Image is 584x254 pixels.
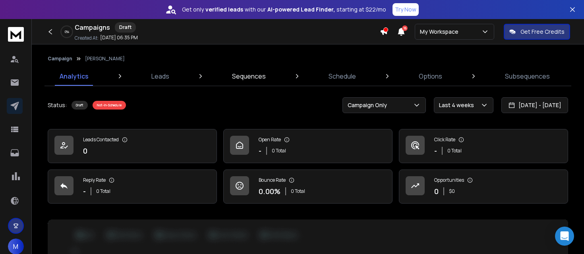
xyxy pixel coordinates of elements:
[447,148,462,154] p: 0 Total
[291,188,305,194] p: 0 Total
[434,186,439,197] p: 0
[259,137,281,143] p: Open Rate
[75,35,99,41] p: Created At:
[500,67,555,86] a: Subsequences
[115,22,136,33] div: Draft
[55,67,93,86] a: Analytics
[100,35,138,41] p: [DATE] 06:35 PM
[83,177,106,183] p: Reply Rate
[324,67,361,86] a: Schedule
[395,6,416,13] p: Try Now
[259,177,286,183] p: Bounce Rate
[420,28,462,36] p: My Workspace
[259,145,261,156] p: -
[434,177,464,183] p: Opportunities
[60,71,89,81] p: Analytics
[259,186,280,197] p: 0.00 %
[393,3,419,16] button: Try Now
[48,129,217,163] a: Leads Contacted0
[75,23,110,32] h1: Campaigns
[223,129,393,163] a: Open Rate-0 Total
[85,56,125,62] p: [PERSON_NAME]
[434,137,455,143] p: Click Rate
[267,6,335,13] strong: AI-powered Lead Finder,
[96,188,110,194] p: 0 Total
[399,129,568,163] a: Click Rate-0 Total
[147,67,174,86] a: Leads
[439,101,477,109] p: Last 4 weeks
[93,101,126,110] div: Not-In-Schedule
[65,29,69,34] p: 0 %
[272,148,286,154] p: 0 Total
[227,67,271,86] a: Sequences
[419,71,442,81] p: Options
[348,101,390,109] p: Campaign Only
[449,188,455,194] p: $ 0
[501,97,568,113] button: [DATE] - [DATE]
[223,169,393,204] a: Bounce Rate0.00%0 Total
[329,71,356,81] p: Schedule
[72,101,88,110] div: Draft
[434,145,437,156] p: -
[555,227,574,246] div: Open Intercom Messenger
[232,71,266,81] p: Sequences
[83,186,86,197] p: -
[83,145,87,156] p: 0
[182,6,386,13] p: Get only with our starting at $22/mo
[8,27,24,42] img: logo
[151,71,169,81] p: Leads
[504,24,570,40] button: Get Free Credits
[48,169,217,204] a: Reply Rate-0 Total
[205,6,243,13] strong: verified leads
[402,25,408,31] span: 16
[48,101,67,109] p: Status:
[414,67,447,86] a: Options
[399,169,568,204] a: Opportunities0$0
[48,56,72,62] button: Campaign
[505,71,550,81] p: Subsequences
[83,137,119,143] p: Leads Contacted
[520,28,565,36] p: Get Free Credits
